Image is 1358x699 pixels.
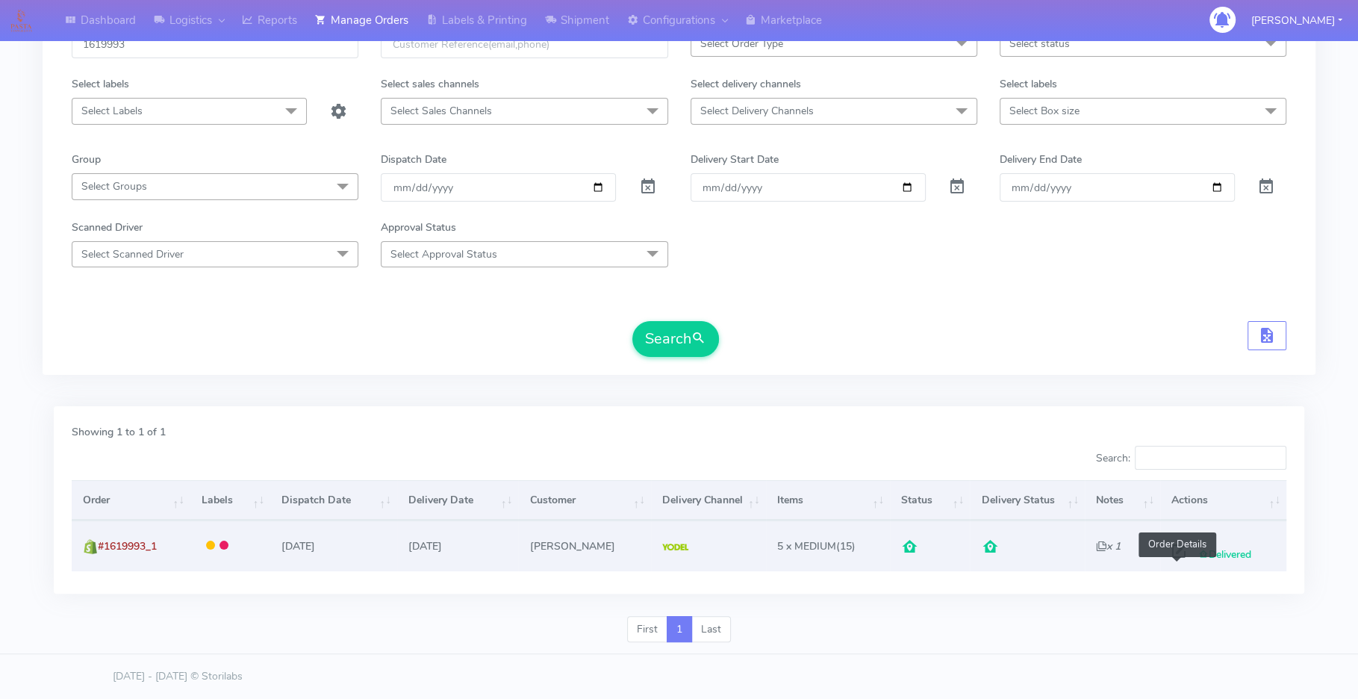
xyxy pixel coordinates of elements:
[632,321,719,357] button: Search
[390,247,497,261] span: Select Approval Status
[270,521,397,571] td: [DATE]
[518,521,650,571] td: [PERSON_NAME]
[1096,539,1121,553] i: x 1
[518,480,650,521] th: Customer: activate to sort column ascending
[777,539,836,553] span: 5 x MEDIUM
[190,480,270,521] th: Labels: activate to sort column ascending
[1000,76,1057,92] label: Select labels
[700,104,814,118] span: Select Delivery Channels
[970,480,1085,521] th: Delivery Status: activate to sort column ascending
[1198,547,1251,562] span: Delivered
[1160,480,1286,521] th: Actions: activate to sort column ascending
[1009,37,1070,51] span: Select status
[98,539,157,553] span: #1619993_1
[381,31,667,58] input: Customer Reference(email,phone)
[390,104,492,118] span: Select Sales Channels
[72,31,358,58] input: Order Id
[1135,446,1286,470] input: Search:
[1085,480,1160,521] th: Notes: activate to sort column ascending
[1095,446,1286,470] label: Search:
[1000,152,1082,167] label: Delivery End Date
[381,220,456,235] label: Approval Status
[397,521,518,571] td: [DATE]
[651,480,766,521] th: Delivery Channel: activate to sort column ascending
[890,480,970,521] th: Status: activate to sort column ascending
[381,152,446,167] label: Dispatch Date
[1240,5,1354,36] button: [PERSON_NAME]
[381,76,479,92] label: Select sales channels
[72,220,143,235] label: Scanned Driver
[667,616,692,643] a: 1
[1009,104,1080,118] span: Select Box size
[691,76,801,92] label: Select delivery channels
[777,539,856,553] span: (15)
[766,480,890,521] th: Items: activate to sort column ascending
[81,104,143,118] span: Select Labels
[700,37,783,51] span: Select Order Type
[662,544,688,551] img: Yodel
[83,539,98,554] img: shopify.png
[72,76,129,92] label: Select labels
[72,424,166,440] label: Showing 1 to 1 of 1
[270,480,397,521] th: Dispatch Date: activate to sort column ascending
[397,480,518,521] th: Delivery Date: activate to sort column ascending
[81,247,184,261] span: Select Scanned Driver
[72,480,190,521] th: Order: activate to sort column ascending
[691,152,779,167] label: Delivery Start Date
[72,152,101,167] label: Group
[81,179,147,193] span: Select Groups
